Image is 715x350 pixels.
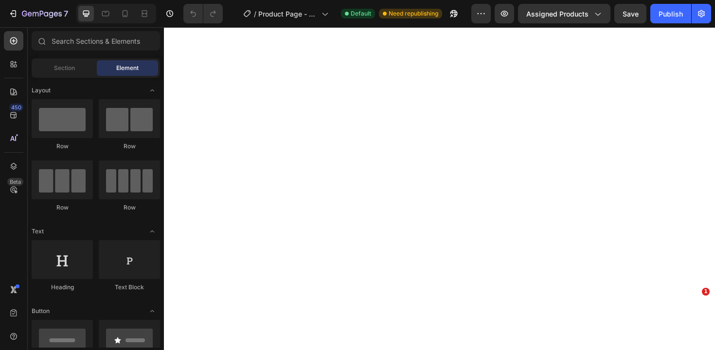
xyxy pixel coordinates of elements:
[4,4,72,23] button: 7
[389,9,438,18] span: Need republishing
[116,64,139,72] span: Element
[9,104,23,111] div: 450
[32,86,51,95] span: Layout
[7,178,23,186] div: Beta
[99,203,160,212] div: Row
[32,142,93,151] div: Row
[614,4,646,23] button: Save
[64,8,68,19] p: 7
[183,4,223,23] div: Undo/Redo
[650,4,691,23] button: Publish
[526,9,589,19] span: Assigned Products
[144,224,160,239] span: Toggle open
[258,9,318,19] span: Product Page - Template
[32,227,44,236] span: Text
[144,83,160,98] span: Toggle open
[99,283,160,292] div: Text Block
[702,288,710,296] span: 1
[164,27,715,350] iframe: Design area
[144,303,160,319] span: Toggle open
[682,302,705,326] iframe: Intercom live chat
[254,9,256,19] span: /
[623,10,639,18] span: Save
[351,9,371,18] span: Default
[32,31,160,51] input: Search Sections & Elements
[32,307,50,315] span: Button
[32,203,93,212] div: Row
[99,142,160,151] div: Row
[54,64,75,72] span: Section
[518,4,610,23] button: Assigned Products
[32,283,93,292] div: Heading
[659,9,683,19] div: Publish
